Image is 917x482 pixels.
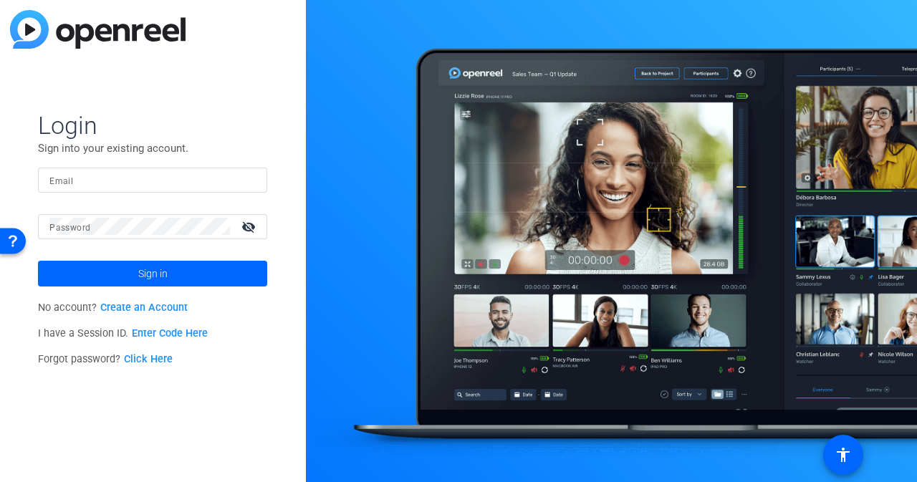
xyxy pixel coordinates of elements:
[124,353,173,365] a: Click Here
[132,327,208,339] a: Enter Code Here
[10,10,186,49] img: blue-gradient.svg
[38,110,267,140] span: Login
[49,171,256,188] input: Enter Email Address
[835,446,852,463] mat-icon: accessibility
[100,302,188,314] a: Create an Account
[138,256,168,291] span: Sign in
[38,261,267,286] button: Sign in
[38,353,173,365] span: Forgot password?
[38,302,188,314] span: No account?
[49,223,90,233] mat-label: Password
[38,327,208,339] span: I have a Session ID.
[38,140,267,156] p: Sign into your existing account.
[49,176,73,186] mat-label: Email
[233,216,267,237] mat-icon: visibility_off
